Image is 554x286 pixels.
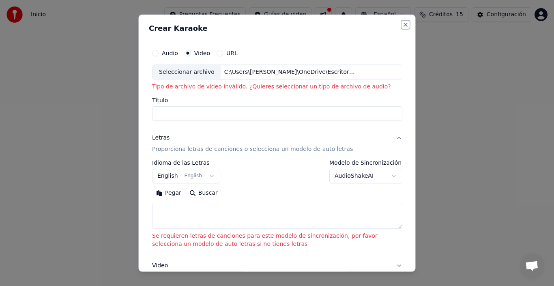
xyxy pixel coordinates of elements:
label: URL [226,50,238,56]
label: Video [194,50,210,56]
div: Seleccionar archivo [152,65,221,79]
div: LetrasProporciona letras de canciones o selecciona un modelo de auto letras [152,160,402,255]
label: Idioma de las Letras [152,160,220,166]
h2: Crear Karaoke [149,24,406,32]
label: Audio [162,50,178,56]
label: Título [152,97,402,103]
div: Letras [152,134,170,142]
p: Tipo de archivo de video inválido. ¿Quieres seleccionar un tipo de archivo de audio? [152,83,402,91]
button: Buscar [185,187,221,200]
button: Pegar [152,187,185,200]
div: C:\Users\[PERSON_NAME]\OneDrive\Escritorio\arcchivos canatr\archivos mp3 pistas\duende azul pista... [221,68,359,76]
label: Modelo de Sincronización [329,160,402,166]
p: Proporciona letras de canciones o selecciona un modelo de auto letras [152,145,353,153]
div: Video [152,262,316,281]
button: LetrasProporciona letras de canciones o selecciona un modelo de auto letras [152,127,402,160]
p: Se requieren letras de canciones para este modelo de sincronización, por favor selecciona un mode... [152,232,402,248]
